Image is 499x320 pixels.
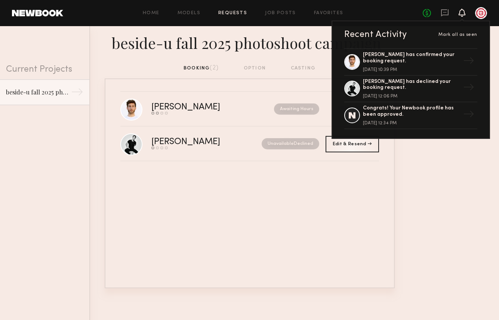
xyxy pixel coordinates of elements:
a: [PERSON_NAME] has confirmed your booking request.[DATE] 10:39 PM→ [344,48,477,76]
div: Recent Activity [344,30,407,39]
a: [PERSON_NAME] has declined your booking request.[DATE] 12:06 PM→ [344,76,477,103]
nb-request-status: Unavailable Declined [262,138,319,149]
span: Mark all as seen [438,32,477,37]
div: beside-u fall 2025 photoshoot campaign [6,88,71,97]
a: Congrats! Your Newbook profile has been approved.[DATE] 12:34 PM→ [344,102,477,129]
a: [PERSON_NAME]UnavailableDeclined [120,127,379,161]
a: Home [143,11,160,16]
div: [PERSON_NAME] has confirmed your booking request. [363,52,460,65]
div: [DATE] 10:39 PM [363,68,460,72]
a: [PERSON_NAME]Awaiting HoursView Request [120,92,379,127]
div: → [460,106,477,125]
a: Job Posts [265,11,296,16]
div: Congrats! Your Newbook profile has been approved. [363,105,460,118]
div: [DATE] 12:06 PM [363,94,460,99]
div: → [460,79,477,98]
a: Models [178,11,200,16]
div: → [71,86,83,101]
div: [PERSON_NAME] has declined your booking request. [363,79,460,91]
div: [PERSON_NAME] [151,103,247,112]
a: Favorites [314,11,344,16]
a: Requests [218,11,247,16]
div: → [460,52,477,72]
div: beside-u fall 2025 photoshoot campaign [105,32,395,52]
div: [PERSON_NAME] [151,138,241,146]
nb-request-status: Awaiting Hours [274,103,319,115]
div: [DATE] 12:34 PM [363,121,460,125]
span: Edit & Resend [333,142,372,146]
